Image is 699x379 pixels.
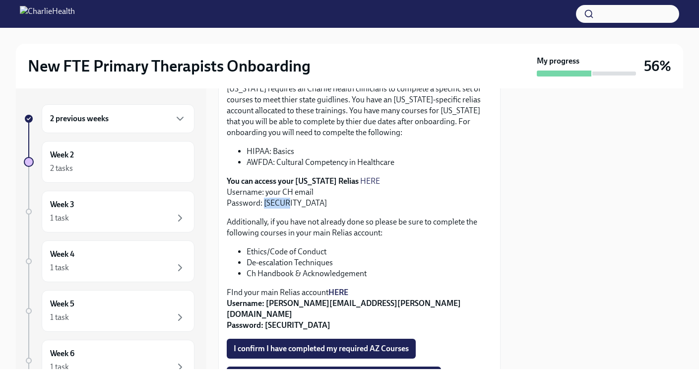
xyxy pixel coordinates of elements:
[50,163,73,174] div: 2 tasks
[537,56,579,67] strong: My progress
[20,6,75,22] img: CharlieHealth
[50,150,74,160] h6: Week 2
[227,176,492,209] p: Username: your CH email Password: [SECURITY_DATA]
[227,73,492,138] p: [US_STATE] requires all Charlie health clinicians to complete a specific set of courses to meet t...
[50,299,74,309] h6: Week 5
[24,141,194,183] a: Week 22 tasks
[360,176,380,186] a: HERE
[50,249,74,260] h6: Week 4
[24,290,194,332] a: Week 51 task
[227,299,461,330] strong: Username: [PERSON_NAME][EMAIL_ADDRESS][PERSON_NAME][DOMAIN_NAME] Password: [SECURITY_DATA]
[50,362,69,373] div: 1 task
[28,56,311,76] h2: New FTE Primary Therapists Onboarding
[24,240,194,282] a: Week 41 task
[328,288,348,297] a: HERE
[247,257,492,268] li: De-escalation Techniques
[247,268,492,279] li: Ch Handbook & Acknowledgement
[644,57,671,75] h3: 56%
[227,176,359,186] strong: You can access your [US_STATE] Relias
[50,113,109,124] h6: 2 previous weeks
[50,262,69,273] div: 1 task
[247,246,492,257] li: Ethics/Code of Conduct
[247,146,492,157] li: HIPAA: Basics
[227,339,416,359] button: I confirm I have completed my required AZ Courses
[50,348,74,359] h6: Week 6
[227,217,492,238] p: Additionally, if you have not already done so please be sure to complete the following courses in...
[234,344,409,354] span: I confirm I have completed my required AZ Courses
[50,312,69,323] div: 1 task
[247,157,492,168] li: AWFDA: Cultural Competency in Healthcare
[227,287,492,331] p: FInd your main Relias account
[24,191,194,232] a: Week 31 task
[50,199,74,210] h6: Week 3
[42,104,194,133] div: 2 previous weeks
[50,213,69,224] div: 1 task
